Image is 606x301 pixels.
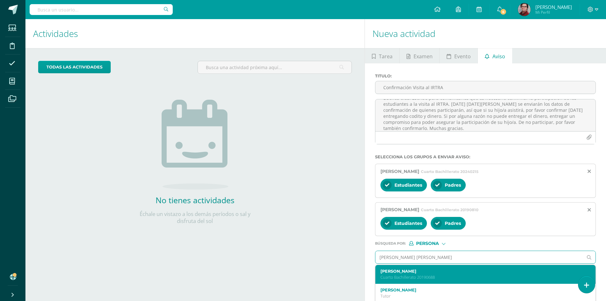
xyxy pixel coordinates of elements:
[440,48,477,63] a: Evento
[394,220,422,226] span: Estudiantes
[162,100,228,190] img: no_activities.png
[421,207,478,212] span: Cuarto Bachillerato 20190810
[365,48,399,63] a: Tarea
[375,154,596,159] label: Selecciona los grupos a enviar aviso :
[421,169,478,174] span: Cuarto Bachillerato 20240215
[375,242,406,245] span: Búsqueda por :
[380,207,419,212] span: [PERSON_NAME]
[375,74,596,78] label: Titulo :
[379,49,393,64] span: Tarea
[500,8,507,15] span: 6
[131,211,259,225] p: Échale un vistazo a los demás períodos o sal y disfruta del sol
[535,4,572,10] span: [PERSON_NAME]
[380,269,581,274] label: [PERSON_NAME]
[33,19,357,48] h1: Actividades
[394,182,422,188] span: Estudiantes
[414,49,433,64] span: Examen
[492,49,505,64] span: Aviso
[380,288,581,292] label: [PERSON_NAME]
[400,48,439,63] a: Examen
[445,220,461,226] span: Padres
[30,4,173,15] input: Busca un usuario...
[380,275,581,280] p: Cuarto Bachillerato 20190688
[373,19,598,48] h1: Nueva actividad
[409,241,457,246] div: [object Object]
[375,81,596,94] input: Titulo
[518,3,531,16] img: c9a93b4e3ae5c871dba39c2d8a78a895.png
[445,182,461,188] span: Padres
[454,49,471,64] span: Evento
[198,61,352,74] input: Busca una actividad próxima aquí...
[375,99,596,131] textarea: Buenos días. Escribo para comunicarles que es necesario confirmar la participación de los estudia...
[380,168,419,174] span: [PERSON_NAME]
[416,242,439,245] span: Persona
[478,48,512,63] a: Aviso
[131,195,259,205] h2: No tienes actividades
[380,293,581,299] p: Tutor
[375,251,583,263] input: Ej. Mario Galindo
[535,10,572,15] span: Mi Perfil
[38,61,111,73] a: todas las Actividades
